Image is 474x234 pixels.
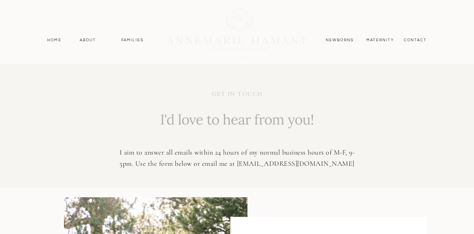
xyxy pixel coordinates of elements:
[113,147,361,170] p: I aim to answer all emails within 24 hours of my normal business hours of M-F, 9-5pm. Use the for...
[400,37,430,43] a: contact
[366,37,393,43] a: MAternity
[161,90,314,100] p: get in touch
[158,110,316,136] p: I'd love to hear from you!
[117,37,148,43] a: Families
[44,37,65,43] a: Home
[78,37,98,43] a: About
[323,37,357,43] a: Newborns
